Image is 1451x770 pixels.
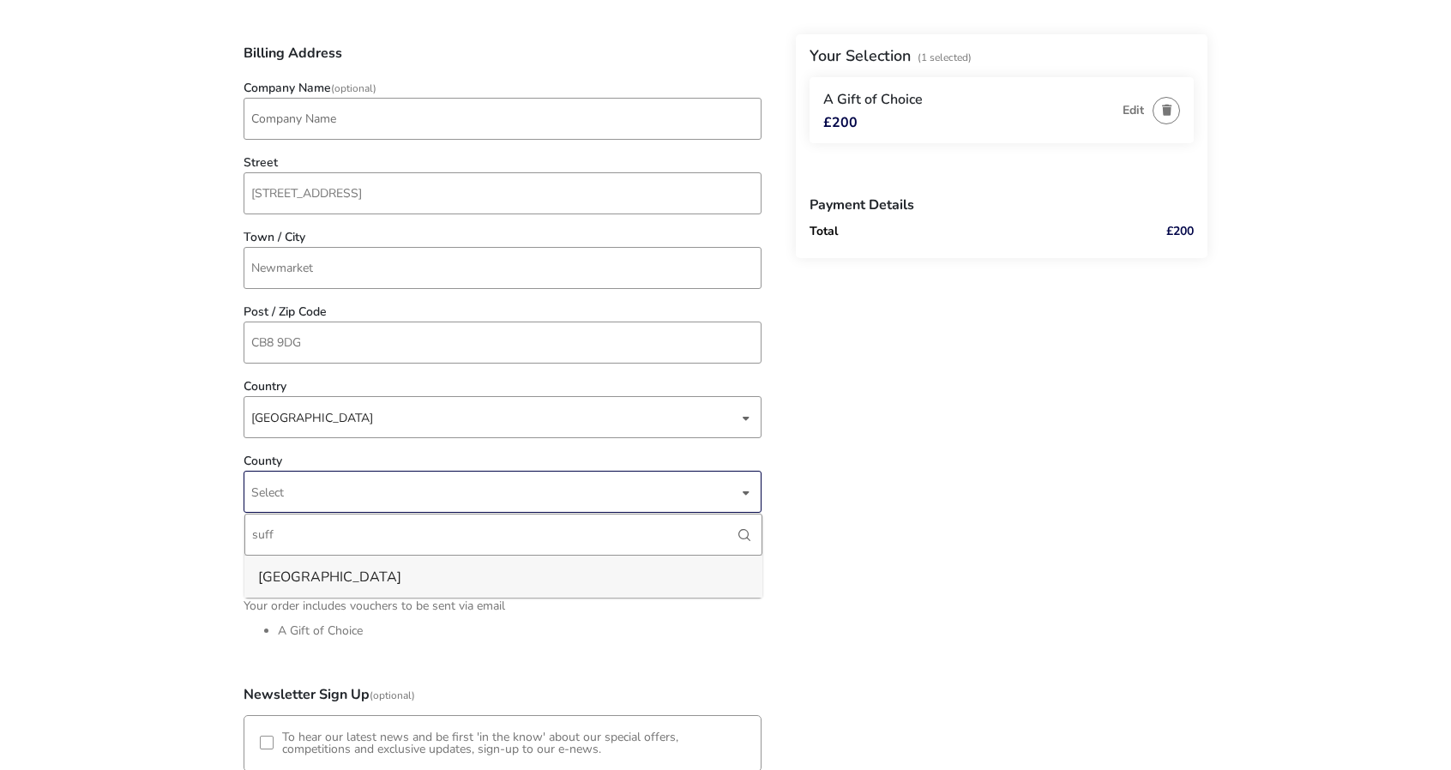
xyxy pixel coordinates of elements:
[244,247,762,289] input: town
[251,397,738,437] span: [object Object]
[244,322,762,364] input: post
[244,562,762,597] h2: Postage Option(s)
[244,46,762,74] h3: Billing Address
[823,90,923,109] span: A Gift of Choice
[810,45,911,66] h2: Your Selection
[244,381,286,393] label: Country
[251,472,738,512] span: Select
[823,116,858,129] span: £200
[244,455,282,467] label: County
[244,232,305,244] label: Town / City
[244,556,762,598] li: [object Object]
[918,51,972,64] span: (1 Selected)
[244,484,762,501] p-dropdown: County
[244,597,762,622] p: Your order includes vouchers to be sent via email
[251,397,738,439] div: [GEOGRAPHIC_DATA]
[244,98,762,140] input: company
[810,184,1194,226] h3: Payment Details
[278,622,762,640] li: A Gift of Choice
[258,563,401,591] div: [GEOGRAPHIC_DATA]
[244,410,762,426] p-dropdown: Country
[370,689,415,702] span: (Optional)
[244,306,327,318] label: Post / Zip Code
[244,172,762,214] input: street
[810,226,1117,238] p: Total
[251,484,284,501] span: Select
[244,82,376,94] label: Company Name
[1123,104,1144,117] button: Edit
[742,476,750,509] div: dropdown trigger
[1166,223,1194,239] naf-get-fp-price: £200
[244,674,762,715] h3: Newsletter Sign Up
[282,731,745,755] label: To hear our latest news and be first 'in the know' about our special offers, competitions and exc...
[244,157,278,169] label: Street
[742,401,750,435] div: dropdown trigger
[331,81,376,95] span: (Optional)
